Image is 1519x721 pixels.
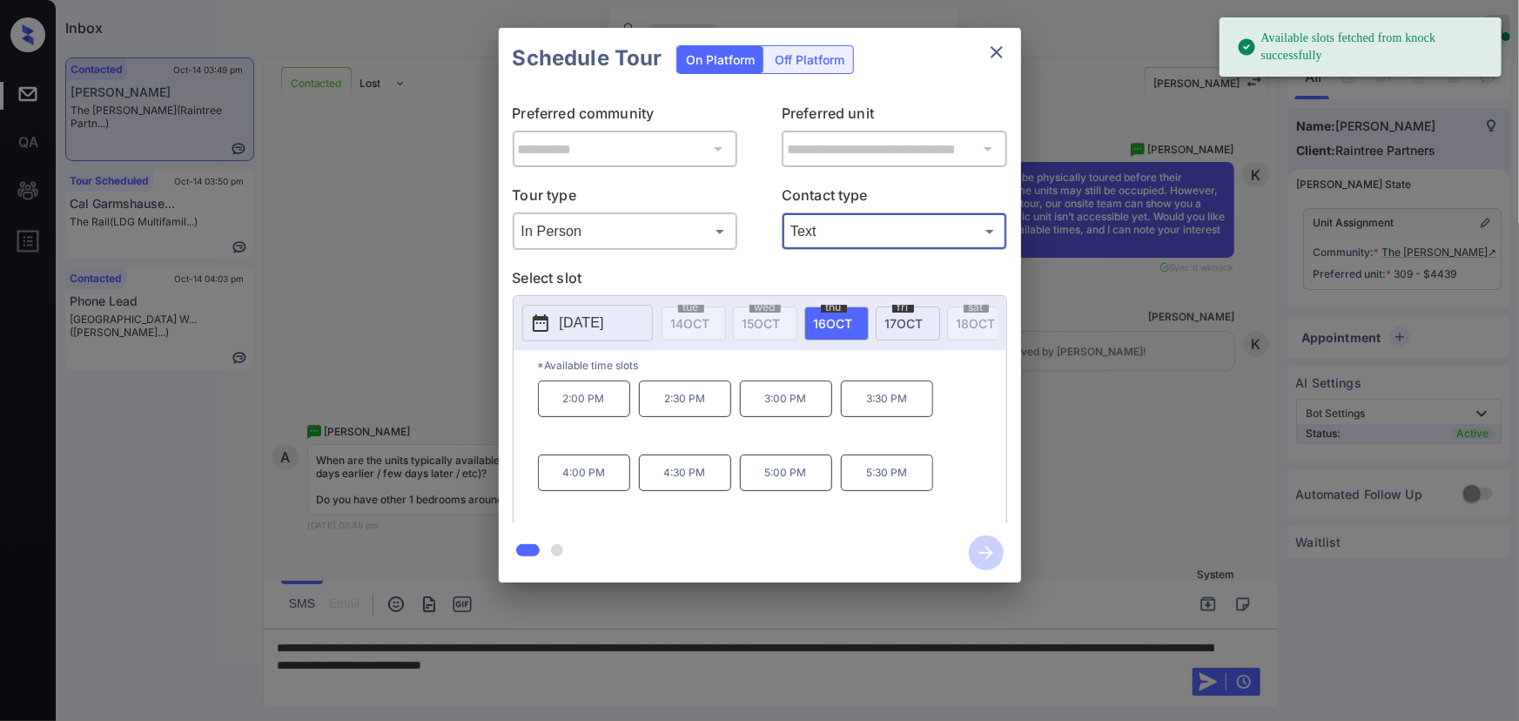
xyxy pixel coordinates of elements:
p: 4:00 PM [538,455,630,491]
p: 5:00 PM [740,455,832,491]
p: 3:30 PM [841,381,933,417]
p: 5:30 PM [841,455,933,491]
div: On Platform [677,46,763,73]
p: 4:30 PM [639,455,731,491]
div: date-select [876,307,940,340]
div: Off Platform [766,46,853,73]
p: Contact type [782,185,1007,212]
p: 2:00 PM [538,381,630,417]
p: [DATE] [560,313,604,334]
p: 2:30 PM [639,381,731,417]
span: 16 OCT [814,316,853,331]
h2: Schedule Tour [499,28,676,89]
p: Select slot [513,267,1007,295]
div: Text [786,217,1003,246]
div: In Person [517,217,734,246]
button: [DATE] [522,305,653,341]
button: btn-next [958,530,1014,576]
span: thu [821,302,847,313]
p: Preferred unit [782,103,1007,131]
div: date-select [804,307,869,340]
p: Preferred community [513,103,738,131]
p: *Available time slots [538,350,1006,381]
p: Tour type [513,185,738,212]
span: 17 OCT [885,316,924,331]
div: Available slots fetched from knock successfully [1237,23,1488,71]
button: close [979,35,1014,70]
p: 3:00 PM [740,381,832,417]
span: fri [892,302,914,313]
